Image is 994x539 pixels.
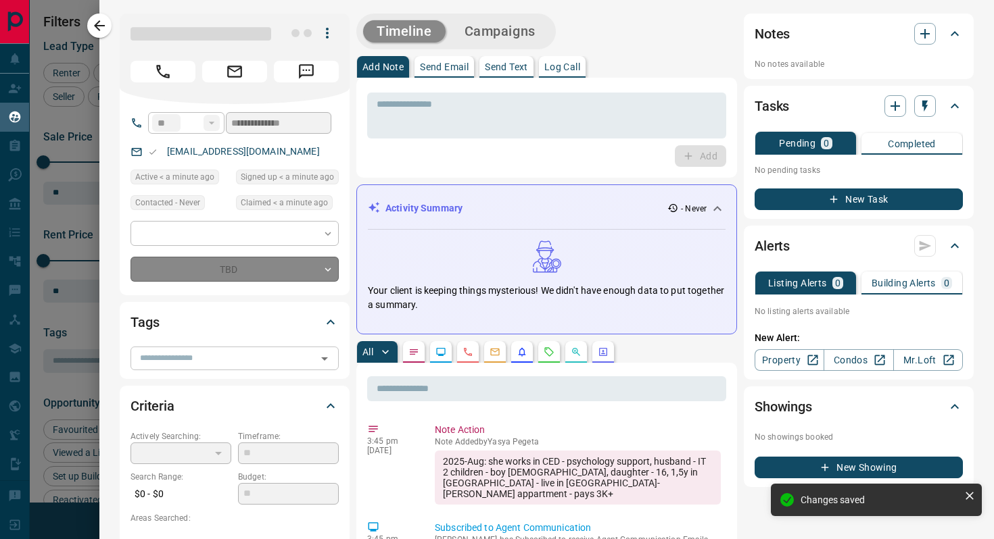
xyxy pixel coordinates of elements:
button: Timeline [363,20,446,43]
p: New Alert: [755,331,963,345]
p: Listing Alerts [768,278,827,288]
p: 3:45 pm [367,436,415,446]
div: Tags [131,306,339,338]
a: Condos [824,349,893,371]
a: Mr.Loft [893,349,963,371]
span: Signed up < a minute ago [241,170,334,184]
div: TBD [131,257,339,282]
p: Timeframe: [238,430,339,442]
p: Areas Searched: [131,512,339,524]
svg: Lead Browsing Activity [435,346,446,357]
div: Criteria [131,390,339,422]
p: Note Action [435,423,721,437]
svg: Requests [544,346,554,357]
span: Message [274,61,339,82]
p: Log Call [544,62,580,72]
p: No pending tasks [755,160,963,180]
p: Note Added by Yasya Pegeta [435,437,721,446]
h2: Notes [755,23,790,45]
p: All [362,347,373,357]
div: 2025-Aug: she works in CED - psychology support, husband - IT 2 children - boy [DEMOGRAPHIC_DATA]... [435,451,721,505]
p: $0 - $0 [131,483,231,505]
p: [DATE] [367,446,415,455]
div: Changes saved [801,494,959,505]
p: Actively Searching: [131,430,231,442]
h2: Criteria [131,395,174,417]
a: [EMAIL_ADDRESS][DOMAIN_NAME] [167,146,320,157]
p: No showings booked [755,431,963,443]
h2: Tags [131,311,159,333]
span: Claimed < a minute ago [241,196,328,209]
svg: Opportunities [571,346,582,357]
button: Campaigns [451,20,549,43]
h2: Tasks [755,95,789,117]
p: 0 [835,278,841,288]
svg: Emails [490,346,500,357]
svg: Calls [463,346,473,357]
div: Notes [755,18,963,50]
p: - Never [681,203,707,215]
div: Tasks [755,90,963,122]
div: Alerts [755,230,963,262]
svg: Email Valid [148,147,158,157]
svg: Listing Alerts [517,346,527,357]
p: Building Alerts [872,278,936,288]
div: Wed Aug 13 2025 [236,170,339,188]
p: No listing alerts available [755,305,963,317]
a: Property [755,349,824,371]
p: No notes available [755,58,963,70]
p: Pending [779,138,815,148]
p: Send Text [485,62,528,72]
p: Search Range: [131,471,231,483]
p: Completed [888,139,936,149]
span: Contacted - Never [135,196,200,209]
div: Wed Aug 13 2025 [236,195,339,214]
p: Subscribed to Agent Communication [435,521,721,535]
p: 0 [824,138,829,148]
p: Budget: [238,471,339,483]
span: Email [202,61,267,82]
div: Showings [755,390,963,423]
p: Send Email [420,62,469,72]
div: Activity Summary- Never [368,196,726,221]
svg: Agent Actions [598,346,609,357]
span: Call [131,61,195,82]
svg: Notes [408,346,419,357]
button: New Showing [755,457,963,478]
button: New Task [755,188,963,210]
h2: Showings [755,396,812,417]
h2: Alerts [755,235,790,257]
p: Your client is keeping things mysterious! We didn't have enough data to put together a summary. [368,284,726,312]
p: Activity Summary [385,201,463,215]
button: Open [315,349,334,368]
p: 0 [944,278,949,288]
div: Wed Aug 13 2025 [131,170,229,188]
span: Active < a minute ago [135,170,214,184]
p: Add Note [362,62,404,72]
